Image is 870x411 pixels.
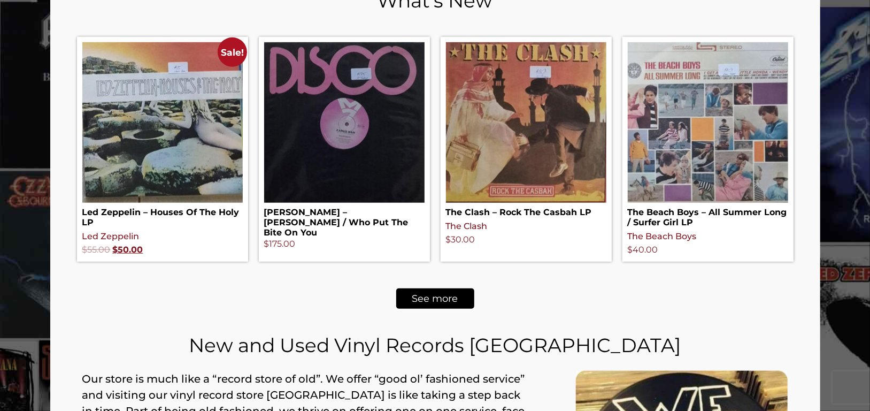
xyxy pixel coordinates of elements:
a: The Clash [446,221,488,231]
h2: The Beach Boys – All Summer Long / Surfer Girl LP [628,203,788,227]
span: Sale! [218,37,247,67]
a: The Beach Boys [628,231,697,241]
span: $ [628,245,633,255]
span: $ [264,239,270,249]
a: The Clash – Rock The Casbah LP [446,42,606,217]
bdi: 30.00 [446,234,475,245]
h2: Led Zeppelin – Houses Of The Holy LP [82,203,243,227]
h2: [PERSON_NAME] – [PERSON_NAME] / Who Put The Bite On You [264,203,425,238]
span: See more [412,294,458,303]
a: Sale! Led Zeppelin – Houses Of The Holy LP [82,42,243,227]
a: See more [396,288,474,309]
a: The Beach Boys – All Summer Long / Surfer Girl LP [628,42,788,227]
img: The Clash – Rock The Casbah LP [446,42,606,203]
bdi: 175.00 [264,239,296,249]
span: $ [82,245,88,255]
h1: New and Used Vinyl Records [GEOGRAPHIC_DATA] [77,336,794,355]
span: $ [113,245,118,255]
img: The Beach Boys – All Summer Long / Surfer Girl LP [628,42,788,203]
img: Led Zeppelin – Houses Of The Holy LP [82,42,243,203]
bdi: 50.00 [113,245,143,255]
span: $ [446,234,451,245]
img: Ralph White – Fancy Dan / Who Put The Bite On You [264,42,425,203]
bdi: 40.00 [628,245,658,255]
a: Led Zeppelin [82,231,140,241]
h2: The Clash – Rock The Casbah LP [446,203,606,217]
a: [PERSON_NAME] – [PERSON_NAME] / Who Put The Bite On You $175.00 [264,42,425,251]
bdi: 55.00 [82,245,111,255]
